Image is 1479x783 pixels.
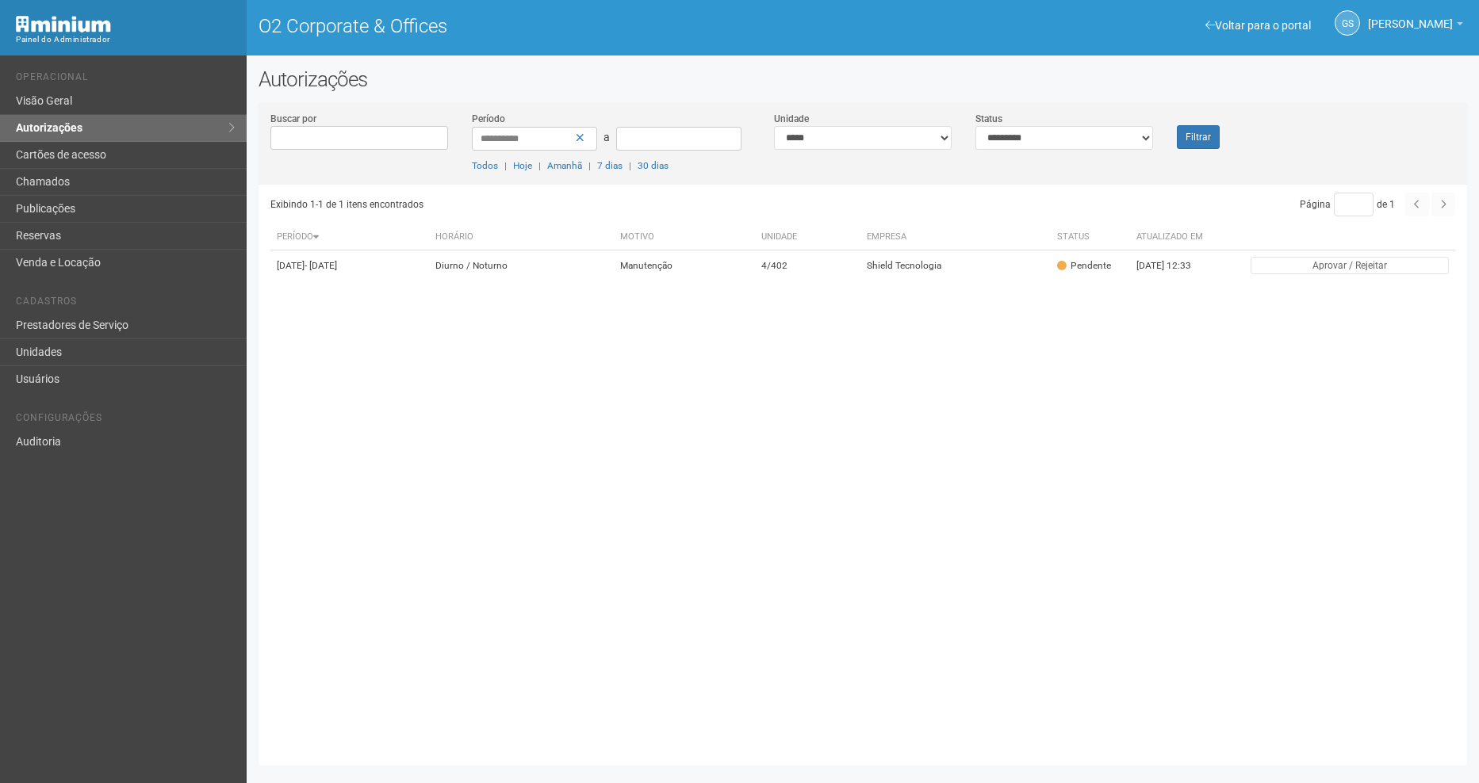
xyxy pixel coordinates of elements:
[860,250,1050,281] td: Shield Tecnologia
[259,16,851,36] h1: O2 Corporate & Offices
[472,160,498,171] a: Todos
[472,112,505,126] label: Período
[16,32,235,47] div: Painel do Administrador
[1177,125,1220,149] button: Filtrar
[597,160,623,171] a: 7 dias
[1368,2,1453,30] span: Gabriela Souza
[1130,250,1217,281] td: [DATE] 12:33
[975,112,1002,126] label: Status
[1205,19,1311,32] a: Voltar para o portal
[259,67,1467,91] h2: Autorizações
[638,160,669,171] a: 30 dias
[429,250,614,281] td: Diurno / Noturno
[270,224,429,250] th: Período
[755,224,860,250] th: Unidade
[614,250,755,281] td: Manutenção
[1251,257,1449,274] button: Aprovar / Rejeitar
[603,131,610,143] span: a
[16,412,235,429] li: Configurações
[513,160,532,171] a: Hoje
[270,250,429,281] td: [DATE]
[588,160,591,171] span: |
[860,224,1050,250] th: Empresa
[538,160,541,171] span: |
[1051,224,1130,250] th: Status
[270,112,316,126] label: Buscar por
[1057,259,1111,273] div: Pendente
[504,160,507,171] span: |
[1300,199,1395,210] span: Página de 1
[270,193,858,216] div: Exibindo 1-1 de 1 itens encontrados
[16,296,235,312] li: Cadastros
[614,224,755,250] th: Motivo
[16,71,235,88] li: Operacional
[429,224,614,250] th: Horário
[629,160,631,171] span: |
[547,160,582,171] a: Amanhã
[774,112,809,126] label: Unidade
[1130,224,1217,250] th: Atualizado em
[1368,20,1463,32] a: [PERSON_NAME]
[16,16,111,32] img: Minium
[755,250,860,281] td: 4/402
[305,260,337,271] span: - [DATE]
[1335,10,1360,36] a: GS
